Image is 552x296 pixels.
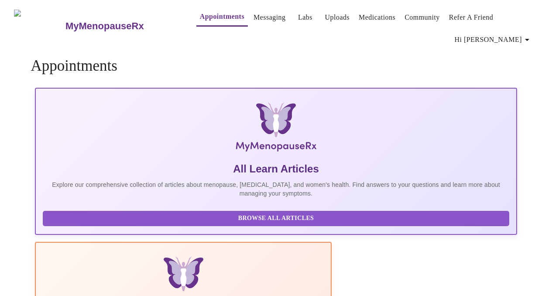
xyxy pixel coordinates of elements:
button: Messaging [250,9,289,26]
span: Hi [PERSON_NAME] [455,34,532,46]
h5: All Learn Articles [43,162,509,176]
a: Labs [298,11,312,24]
button: Appointments [196,8,248,27]
button: Community [401,9,443,26]
button: Uploads [322,9,353,26]
h4: Appointments [31,57,521,75]
img: MyMenopauseRx Logo [14,10,64,42]
img: MyMenopauseRx Logo [115,103,436,155]
p: Explore our comprehensive collection of articles about menopause, [MEDICAL_DATA], and women's hea... [43,180,509,198]
a: Refer a Friend [449,11,494,24]
button: Browse All Articles [43,211,509,226]
button: Hi [PERSON_NAME] [451,31,536,48]
a: Uploads [325,11,350,24]
h3: MyMenopauseRx [65,21,144,32]
a: Medications [359,11,395,24]
button: Refer a Friend [446,9,497,26]
a: Appointments [200,10,244,23]
a: Browse All Articles [43,214,511,221]
a: Community [405,11,440,24]
button: Labs [291,9,319,26]
a: MyMenopauseRx [64,11,178,41]
a: Messaging [254,11,285,24]
button: Medications [355,9,399,26]
span: Browse All Articles [51,213,500,224]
